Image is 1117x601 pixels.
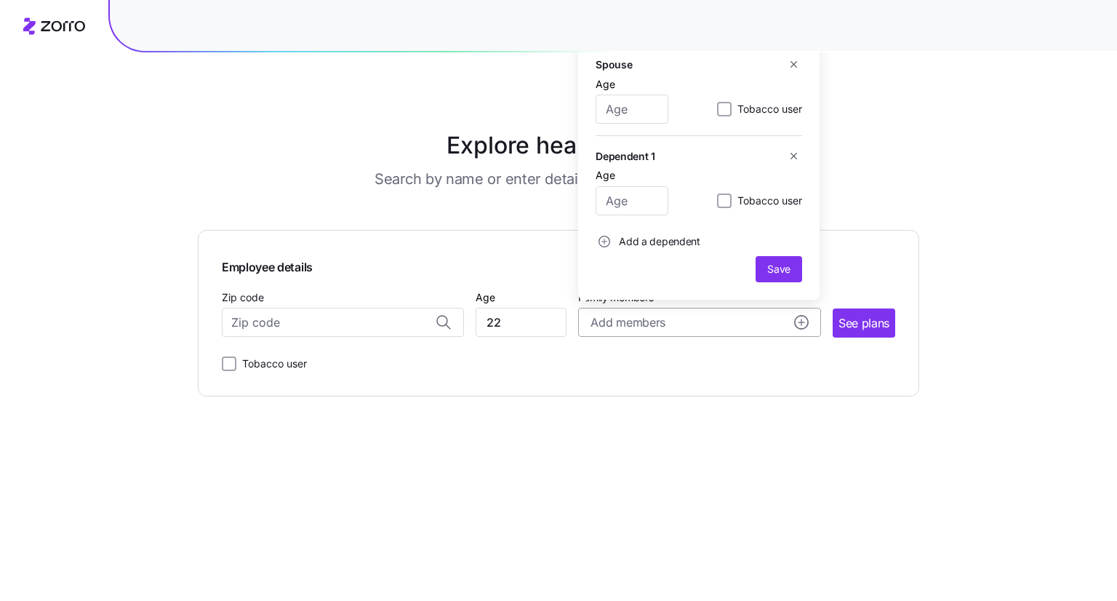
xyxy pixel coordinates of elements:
svg: add icon [794,315,809,330]
span: Add a dependent [619,234,700,249]
label: Tobacco user [732,192,802,210]
h5: Spouse [596,57,632,72]
h3: Search by name or enter details to see what’s available [375,169,742,189]
button: Save [756,256,802,282]
span: Employee details [222,254,895,276]
span: Add members [590,314,665,332]
label: Age [596,167,615,183]
svg: add icon [598,236,610,247]
span: See plans [838,314,889,333]
input: Age [596,95,668,124]
div: Add membersadd icon [578,39,820,300]
button: Add membersadd icon [578,308,820,337]
label: Zip code [222,290,264,306]
input: Age [596,186,668,215]
label: Age [596,76,615,92]
h1: Explore health plans [234,128,884,163]
label: Age [476,290,495,306]
label: Tobacco user [236,355,307,373]
input: Zip code [222,308,464,337]
h5: Dependent 1 [596,148,655,164]
label: Tobacco user [732,100,802,118]
input: Age [476,308,566,337]
button: See plans [833,309,895,338]
span: Family members [578,290,820,305]
button: Add a dependent [596,227,700,256]
span: Save [767,262,790,276]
